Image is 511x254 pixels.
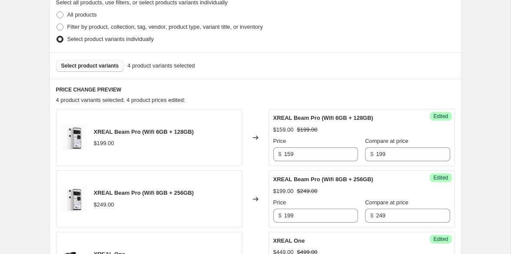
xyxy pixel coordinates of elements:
div: $199.00 [273,187,294,196]
span: 4 product variants selected [127,61,195,70]
span: XREAL Beam Pro (Wifi 8GB + 256GB) [94,190,194,196]
span: Edited [433,236,448,243]
span: All products [67,11,97,18]
strike: $199.00 [297,125,318,134]
span: Select product variants [61,62,119,69]
span: Edited [433,113,448,120]
strike: $249.00 [297,187,318,196]
span: Price [273,199,286,206]
span: Select product variants individually [67,36,154,42]
span: $ [279,212,282,219]
span: Price [273,138,286,144]
h6: PRICE CHANGE PREVIEW [56,86,455,93]
span: Filter by product, collection, tag, vendor, product type, variant title, or inventory [67,24,263,30]
div: $249.00 [94,200,114,209]
button: Select product variants [56,60,124,72]
span: $ [370,212,373,219]
span: $ [370,151,373,157]
span: Compare at price [365,199,408,206]
span: XREAL One [273,237,305,244]
span: 4 product variants selected. 4 product prices edited: [56,97,186,103]
div: $159.00 [273,125,294,134]
img: 1_070fe2c5-7298-4b47-81a4-18bf9ea115ba_80x.png [61,186,87,212]
div: $199.00 [94,139,114,148]
span: XREAL Beam Pro (Wifi 6GB + 128GB) [94,129,194,135]
span: XREAL Beam Pro (Wifi 8GB + 256GB) [273,176,373,183]
span: $ [279,151,282,157]
img: 1_070fe2c5-7298-4b47-81a4-18bf9ea115ba_80x.png [61,125,87,151]
span: Compare at price [365,138,408,144]
span: Edited [433,174,448,181]
span: XREAL Beam Pro (Wifi 6GB + 128GB) [273,115,373,121]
